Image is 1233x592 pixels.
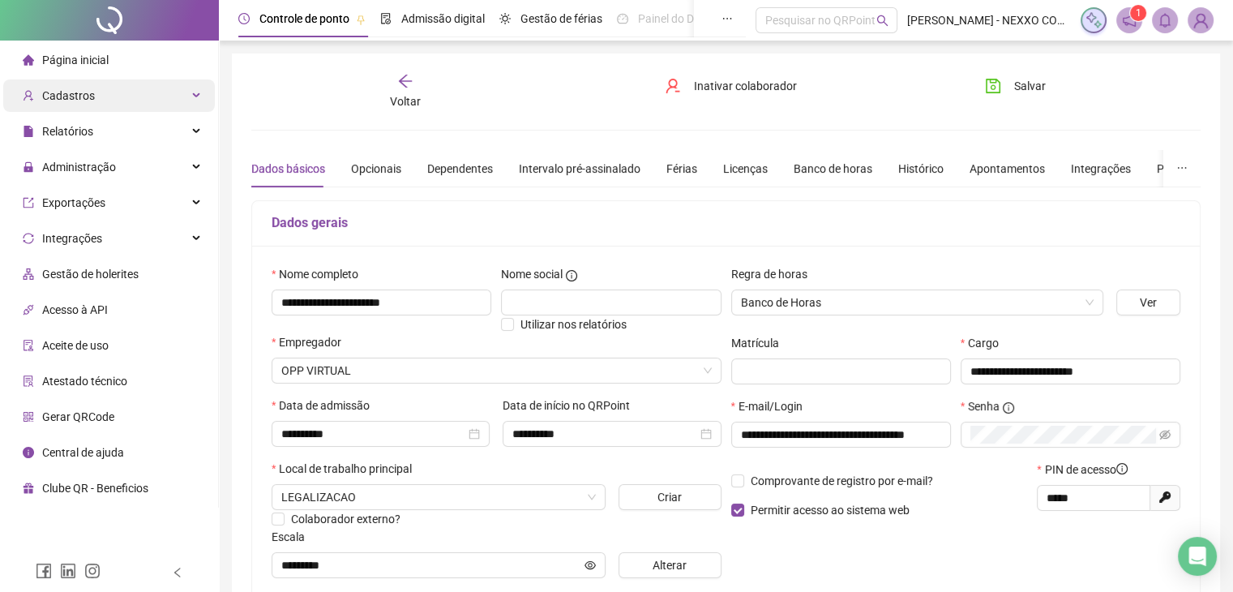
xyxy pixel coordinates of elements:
[985,78,1001,94] span: save
[751,474,933,487] span: Comprovante de registro por e-mail?
[42,303,108,316] span: Acesso à API
[42,410,114,423] span: Gerar QRCode
[907,11,1071,29] span: [PERSON_NAME] - NEXXO CONSULTORIA EMPRESARIAL LTDA
[23,483,34,494] span: gift
[42,268,139,281] span: Gestão de holerites
[272,265,369,283] label: Nome completo
[42,446,124,459] span: Central de ajuda
[619,484,721,510] button: Criar
[42,125,93,138] span: Relatórios
[751,504,910,517] span: Permitir acesso ao sistema web
[380,13,392,24] span: file-done
[356,15,366,24] span: pushpin
[501,265,563,283] span: Nome social
[42,54,109,66] span: Página inicial
[23,197,34,208] span: export
[42,482,148,495] span: Clube QR - Beneficios
[794,160,872,178] div: Banco de horas
[42,89,95,102] span: Cadastros
[666,160,697,178] div: Férias
[272,397,380,414] label: Data de admissão
[23,54,34,66] span: home
[172,567,183,578] span: left
[60,563,76,579] span: linkedin
[272,460,422,478] label: Local de trabalho principal
[23,304,34,315] span: api
[42,339,109,352] span: Aceite de uso
[23,268,34,280] span: apartment
[401,12,485,25] span: Admissão digital
[42,232,102,245] span: Integrações
[961,334,1009,352] label: Cargo
[503,397,640,414] label: Data de início no QRPoint
[42,161,116,174] span: Administração
[657,488,682,506] span: Criar
[238,13,250,24] span: clock-circle
[259,12,349,25] span: Controle de ponto
[281,358,712,383] span: OPP ESCRITORIO VIRTUAL LTDA
[499,13,511,24] span: sun
[1122,13,1137,28] span: notification
[42,375,127,388] span: Atestado técnico
[351,160,401,178] div: Opcionais
[1130,5,1146,21] sup: 1
[721,13,733,24] span: ellipsis
[723,160,768,178] div: Licenças
[653,556,687,574] span: Alterar
[731,265,818,283] label: Regra de horas
[1140,294,1157,311] span: Ver
[1158,13,1172,28] span: bell
[1159,429,1171,440] span: eye-invisible
[1136,7,1141,19] span: 1
[1071,160,1131,178] div: Integrações
[617,13,628,24] span: dashboard
[291,513,400,526] span: Colaborador externo?
[23,447,34,458] span: info-circle
[1188,8,1213,32] img: 83427
[23,411,34,423] span: qrcode
[968,397,1000,415] span: Senha
[1116,290,1180,315] button: Ver
[23,233,34,244] span: sync
[898,160,944,178] div: Histórico
[584,560,596,571] span: eye
[23,375,34,387] span: solution
[84,563,101,579] span: instagram
[519,160,640,178] div: Intervalo pré-assinalado
[23,340,34,351] span: audit
[427,160,493,178] div: Dependentes
[731,334,790,352] label: Matrícula
[741,290,1094,315] span: Banco de Horas
[42,196,105,209] span: Exportações
[390,95,421,108] span: Voltar
[1085,11,1102,29] img: sparkle-icon.fc2bf0ac1784a2077858766a79e2daf3.svg
[970,160,1045,178] div: Apontamentos
[1003,402,1014,414] span: info-circle
[876,15,888,27] span: search
[1176,162,1188,174] span: ellipsis
[1178,537,1217,576] div: Open Intercom Messenger
[272,333,352,351] label: Empregador
[1157,160,1220,178] div: Preferências
[281,485,596,509] span: RUA PIAUI N 143, SALVADOR BAHIA
[653,73,809,99] button: Inativar colaborador
[694,77,797,95] span: Inativar colaborador
[665,78,681,94] span: user-delete
[731,397,813,415] label: E-mail/Login
[638,12,701,25] span: Painel do DP
[1116,463,1128,474] span: info-circle
[397,73,413,89] span: arrow-left
[23,126,34,137] span: file
[1045,461,1128,478] span: PIN de acesso
[272,213,1180,233] h5: Dados gerais
[520,12,602,25] span: Gestão de férias
[619,552,721,578] button: Alterar
[566,270,577,281] span: info-circle
[36,563,52,579] span: facebook
[520,318,627,331] span: Utilizar nos relatórios
[1014,77,1046,95] span: Salvar
[272,528,315,546] label: Escala
[23,90,34,101] span: user-add
[251,160,325,178] div: Dados básicos
[973,73,1058,99] button: Salvar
